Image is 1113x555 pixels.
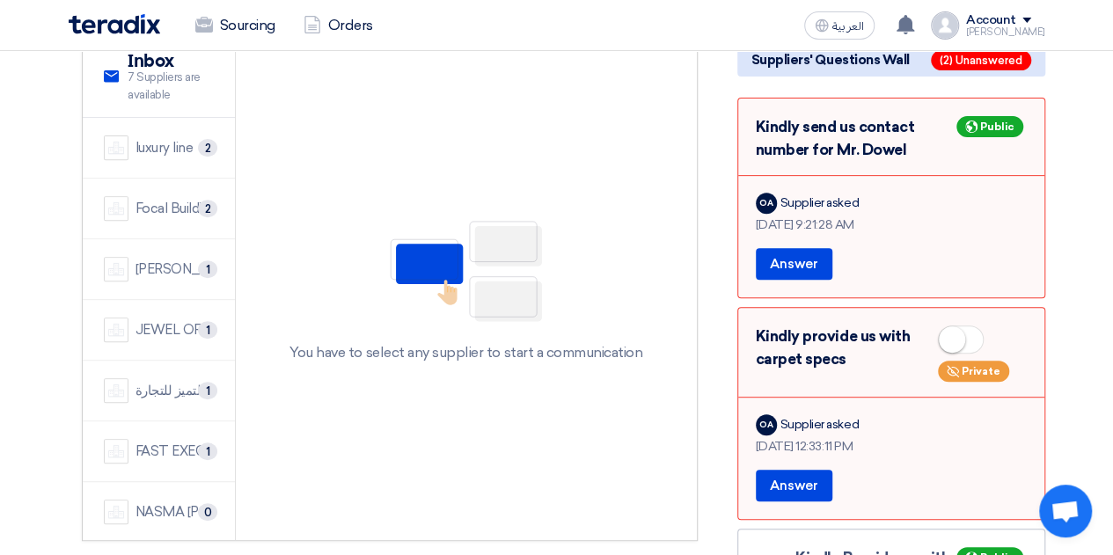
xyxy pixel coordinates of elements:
span: 1 [198,382,217,399]
div: Focal Buildings Solutions (FBS) [135,199,215,219]
div: Supplier asked [780,194,859,212]
img: company-name [104,318,128,342]
div: [PERSON_NAME] Saudi Arabia Ltd. [135,259,215,280]
img: company-name [104,135,128,160]
a: Sourcing [181,6,289,45]
img: company-name [104,196,128,221]
span: 2 [198,139,217,157]
button: العربية [804,11,875,40]
span: 2 [198,200,217,217]
span: (2) Unanswered [931,50,1031,70]
img: company-name [104,500,128,524]
div: Supplier asked [780,415,859,434]
div: FAST EXECUTION [135,442,215,462]
span: 1 [198,442,217,460]
a: Open chat [1039,485,1092,537]
div: You have to select any supplier to start a communication [289,342,642,363]
div: شركة اميال التميز للتجارة [135,381,215,401]
span: 1 [198,260,217,278]
div: [PERSON_NAME] [966,27,1045,37]
div: JEWEL OF THE CRADLE [135,320,215,340]
img: profile_test.png [931,11,959,40]
span: Public [980,120,1014,133]
img: Teradix logo [69,14,160,34]
div: Kindly provide us with carpet specs [756,325,1027,383]
a: Orders [289,6,387,45]
div: OA [756,193,777,214]
div: [DATE] 9:21:28 AM [756,215,1027,234]
div: luxury line [135,138,194,158]
img: No Partner Selected [378,215,554,327]
div: Kindly send us contact number for Mr. Dowel [756,116,1027,161]
span: Suppliers' Questions Wall [751,50,910,69]
span: 0 [198,503,217,521]
div: NASMA [PERSON_NAME] CONTRACTING CO [135,502,215,522]
div: [DATE] 12:33:11 PM [756,437,1027,456]
div: Account [966,13,1016,28]
img: company-name [104,439,128,464]
h2: Inbox [128,51,214,72]
img: company-name [104,378,128,403]
span: Private [962,365,1000,377]
span: 1 [198,321,217,339]
img: company-name [104,257,128,281]
span: 7 Suppliers are available [128,69,214,103]
button: Answer [756,248,832,280]
button: Answer [756,470,832,501]
div: OA [756,414,777,435]
span: العربية [832,20,864,33]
